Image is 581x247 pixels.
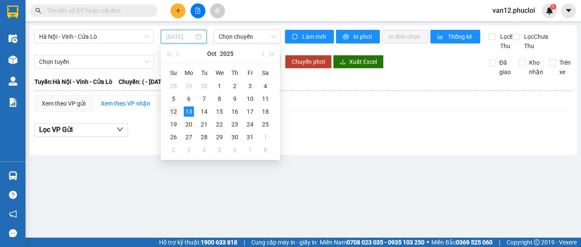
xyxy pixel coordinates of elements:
[199,81,209,91] div: 30
[353,32,373,41] span: In phơi
[9,77,17,86] img: warehouse-icon
[212,66,227,80] th: We
[227,105,242,118] td: 2025-10-16
[181,105,197,118] td: 2025-10-13
[181,118,197,131] td: 2025-10-20
[230,81,240,91] div: 2
[430,30,480,43] button: bar-chartThống kê
[212,131,227,144] td: 2025-10-29
[168,132,179,142] div: 26
[184,145,194,155] div: 3
[181,131,197,144] td: 2025-10-27
[245,145,255,155] div: 7
[42,99,85,108] div: Xem theo VP gửi
[197,131,212,144] td: 2025-10-28
[166,92,181,105] td: 2025-10-05
[242,92,258,105] td: 2025-10-10
[486,5,542,16] span: van12.phucloi
[260,145,271,155] div: 8
[199,119,209,129] div: 21
[9,34,17,43] img: warehouse-icon
[39,124,73,135] span: Lọc VP Gửi
[166,118,181,131] td: 2025-10-19
[427,241,429,244] span: ⚪️
[499,238,500,247] span: |
[230,94,240,104] div: 9
[292,34,299,40] span: sync
[219,30,276,43] span: Chọn chuyến
[496,58,514,77] span: Đã giao
[210,3,225,18] button: aim
[245,81,255,91] div: 3
[168,94,179,104] div: 5
[497,32,519,51] span: Lọc Đã Thu
[9,229,17,237] span: message
[245,106,255,117] div: 17
[285,55,332,69] button: Chuyển phơi
[258,144,273,156] td: 2025-11-08
[258,80,273,92] td: 2025-10-04
[171,3,185,18] button: plus
[201,239,237,246] strong: 1900 633 818
[456,239,493,246] strong: 0369 525 060
[166,32,194,41] input: 13/10/2025
[258,66,273,80] th: Sa
[191,3,205,18] button: file-add
[302,32,327,41] span: Làm mới
[184,81,194,91] div: 29
[230,145,240,155] div: 6
[212,105,227,118] td: 2025-10-15
[333,55,384,69] button: downloadXuất Excel
[565,7,572,14] span: caret-down
[184,132,194,142] div: 27
[197,80,212,92] td: 2025-09-30
[227,144,242,156] td: 2025-11-06
[347,239,424,246] strong: 0708 023 035 - 0935 103 250
[9,55,17,64] img: warehouse-icon
[431,238,493,247] span: Miền Bắc
[101,99,150,108] div: Xem theo VP nhận
[534,239,540,245] span: copyright
[285,30,334,43] button: syncLàm mới
[166,80,181,92] td: 2025-09-28
[9,171,17,180] img: warehouse-icon
[258,92,273,105] td: 2025-10-11
[260,81,271,91] div: 4
[521,32,550,51] span: Lọc Chưa Thu
[220,45,234,62] button: 2025
[242,80,258,92] td: 2025-10-03
[242,118,258,131] td: 2025-10-24
[168,119,179,129] div: 19
[168,106,179,117] div: 12
[9,210,17,218] span: notification
[244,238,245,247] span: |
[197,118,212,131] td: 2025-10-21
[242,131,258,144] td: 2025-10-31
[227,80,242,92] td: 2025-10-02
[197,105,212,118] td: 2025-10-14
[556,58,574,77] span: Trên xe
[258,118,273,131] td: 2025-10-25
[437,34,444,40] span: bar-chart
[175,8,181,14] span: plus
[117,126,123,133] span: down
[199,132,209,142] div: 28
[34,123,128,137] button: Lọc VP Gửi
[35,8,41,14] span: search
[212,118,227,131] td: 2025-10-22
[7,6,18,18] img: logo-vxr
[552,4,555,10] span: 1
[245,132,255,142] div: 31
[336,30,380,43] button: printerIn phơi
[214,106,225,117] div: 15
[214,94,225,104] div: 8
[199,94,209,104] div: 7
[39,55,149,68] span: Chọn tuyến
[260,94,271,104] div: 11
[166,105,181,118] td: 2025-10-12
[214,132,225,142] div: 29
[197,66,212,80] th: Tu
[34,78,112,85] b: Tuyến: Hà Nội - Vinh - Cửa Lò
[212,144,227,156] td: 2025-11-05
[251,238,318,247] span: Cung cấp máy in - giấy in:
